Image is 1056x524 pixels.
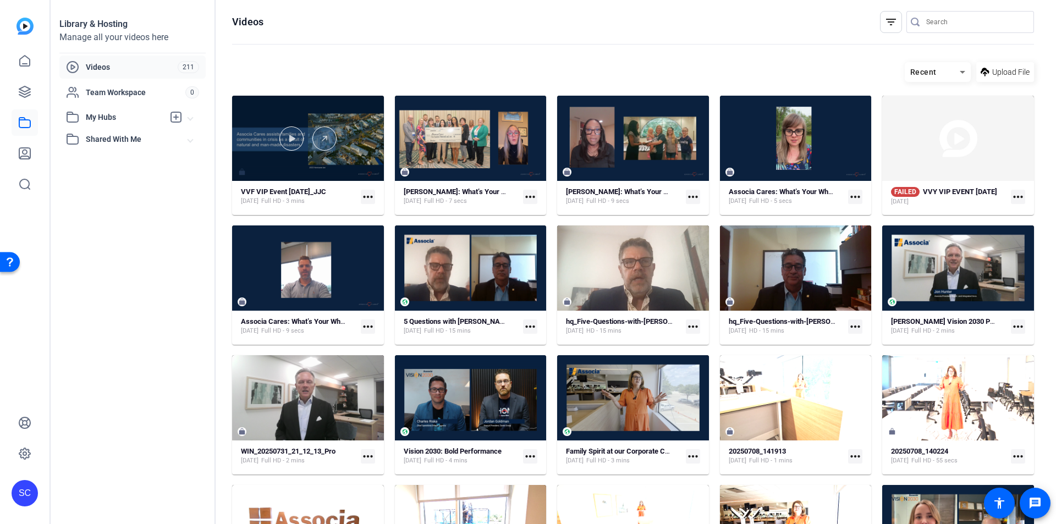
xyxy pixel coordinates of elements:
[86,87,185,98] span: Team Workspace
[976,62,1034,82] button: Upload File
[523,319,537,334] mat-icon: more_horiz
[891,447,1007,465] a: 20250708_140224[DATE]Full HD - 55 secs
[241,197,258,206] span: [DATE]
[891,317,1038,326] strong: [PERSON_NAME] Vision 2030 Parent Company
[686,190,700,204] mat-icon: more_horiz
[566,187,680,196] strong: [PERSON_NAME]: What’s Your Why?
[729,187,844,206] a: Associa Cares: What’s Your Why? - Copy[DATE]Full HD - 5 secs
[404,317,512,326] strong: 5 Questions with [PERSON_NAME]
[361,319,375,334] mat-icon: more_horiz
[241,187,326,196] strong: VVF VIP Event [DATE]_JJC
[424,197,467,206] span: Full HD - 7 secs
[59,31,206,44] div: Manage all your videos here
[586,327,621,335] span: HD - 15 mins
[891,317,1007,335] a: [PERSON_NAME] Vision 2030 Parent Company[DATE]Full HD - 2 mins
[361,190,375,204] mat-icon: more_horiz
[59,128,206,150] mat-expansion-panel-header: Shared With Me
[404,456,421,465] span: [DATE]
[241,317,408,326] strong: Associa Cares: What’s Your Why? - [PERSON_NAME]
[729,327,746,335] span: [DATE]
[729,317,952,326] strong: hq_Five-Questions-with-[PERSON_NAME]-2025-07-09-17-10-30-976-0
[911,456,958,465] span: Full HD - 55 secs
[241,447,356,465] a: WIN_20250731_21_12_13_Pro[DATE]Full HD - 2 mins
[86,112,164,123] span: My Hubs
[59,106,206,128] mat-expansion-panel-header: My Hubs
[729,317,844,335] a: hq_Five-Questions-with-[PERSON_NAME]-2025-07-09-17-10-30-976-0[DATE]HD - 15 mins
[261,456,305,465] span: Full HD - 2 mins
[884,15,898,29] mat-icon: filter_list
[729,447,786,455] strong: 20250708_141913
[361,449,375,464] mat-icon: more_horiz
[566,317,681,335] a: hq_Five-Questions-with-[PERSON_NAME]-2025-07-09-17-10-30-976-1[DATE]HD - 15 mins
[729,447,844,465] a: 20250708_141913[DATE]Full HD - 1 mins
[686,319,700,334] mat-icon: more_horiz
[424,456,468,465] span: Full HD - 4 mins
[686,449,700,464] mat-icon: more_horiz
[891,327,909,335] span: [DATE]
[891,197,909,206] span: [DATE]
[1028,497,1042,510] mat-icon: message
[891,456,909,465] span: [DATE]
[261,197,305,206] span: Full HD - 3 mins
[261,327,304,335] span: Full HD - 9 secs
[891,447,948,455] strong: 20250708_140224
[86,134,188,145] span: Shared With Me
[729,456,746,465] span: [DATE]
[891,187,1007,206] a: FAILEDVVY VIP EVENT [DATE][DATE]
[566,447,681,465] a: Family Spirit at our Corporate Campus[DATE]Full HD - 3 mins
[404,447,502,455] strong: Vision 2030: Bold Performance
[523,449,537,464] mat-icon: more_horiz
[241,187,356,206] a: VVF VIP Event [DATE]_JJC[DATE]Full HD - 3 mins
[749,197,792,206] span: Full HD - 5 secs
[848,319,862,334] mat-icon: more_horiz
[923,187,997,196] strong: VVY VIP EVENT [DATE]
[404,317,519,335] a: 5 Questions with [PERSON_NAME][DATE]Full HD - 15 mins
[178,61,199,73] span: 211
[12,480,38,506] div: SC
[241,317,356,335] a: Associa Cares: What’s Your Why? - [PERSON_NAME][DATE]Full HD - 9 secs
[59,18,206,31] div: Library & Hosting
[241,327,258,335] span: [DATE]
[566,317,789,326] strong: hq_Five-Questions-with-[PERSON_NAME]-2025-07-09-17-10-30-976-1
[16,18,34,35] img: blue-gradient.svg
[424,327,471,335] span: Full HD - 15 mins
[241,447,335,455] strong: WIN_20250731_21_12_13_Pro
[1011,319,1025,334] mat-icon: more_horiz
[404,447,519,465] a: Vision 2030: Bold Performance[DATE]Full HD - 4 mins
[566,187,681,206] a: [PERSON_NAME]: What’s Your Why?[DATE]Full HD - 9 secs
[586,197,629,206] span: Full HD - 9 secs
[848,449,862,464] mat-icon: more_horiz
[910,68,937,76] span: Recent
[86,62,178,73] span: Videos
[926,15,1025,29] input: Search
[566,197,584,206] span: [DATE]
[729,197,746,206] span: [DATE]
[232,15,263,29] h1: Videos
[848,190,862,204] mat-icon: more_horiz
[523,190,537,204] mat-icon: more_horiz
[566,447,686,455] strong: Family Spirit at our Corporate Campus
[404,187,518,196] strong: [PERSON_NAME]: What’s Your Why?
[1011,449,1025,464] mat-icon: more_horiz
[993,497,1006,510] mat-icon: accessibility
[566,327,584,335] span: [DATE]
[404,197,421,206] span: [DATE]
[566,456,584,465] span: [DATE]
[586,456,630,465] span: Full HD - 3 mins
[749,327,784,335] span: HD - 15 mins
[185,86,199,98] span: 0
[729,187,858,196] strong: Associa Cares: What’s Your Why? - Copy
[891,187,920,197] span: FAILED
[241,456,258,465] span: [DATE]
[749,456,793,465] span: Full HD - 1 mins
[404,327,421,335] span: [DATE]
[911,327,955,335] span: Full HD - 2 mins
[404,187,519,206] a: [PERSON_NAME]: What’s Your Why?[DATE]Full HD - 7 secs
[992,67,1030,78] span: Upload File
[1011,190,1025,204] mat-icon: more_horiz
